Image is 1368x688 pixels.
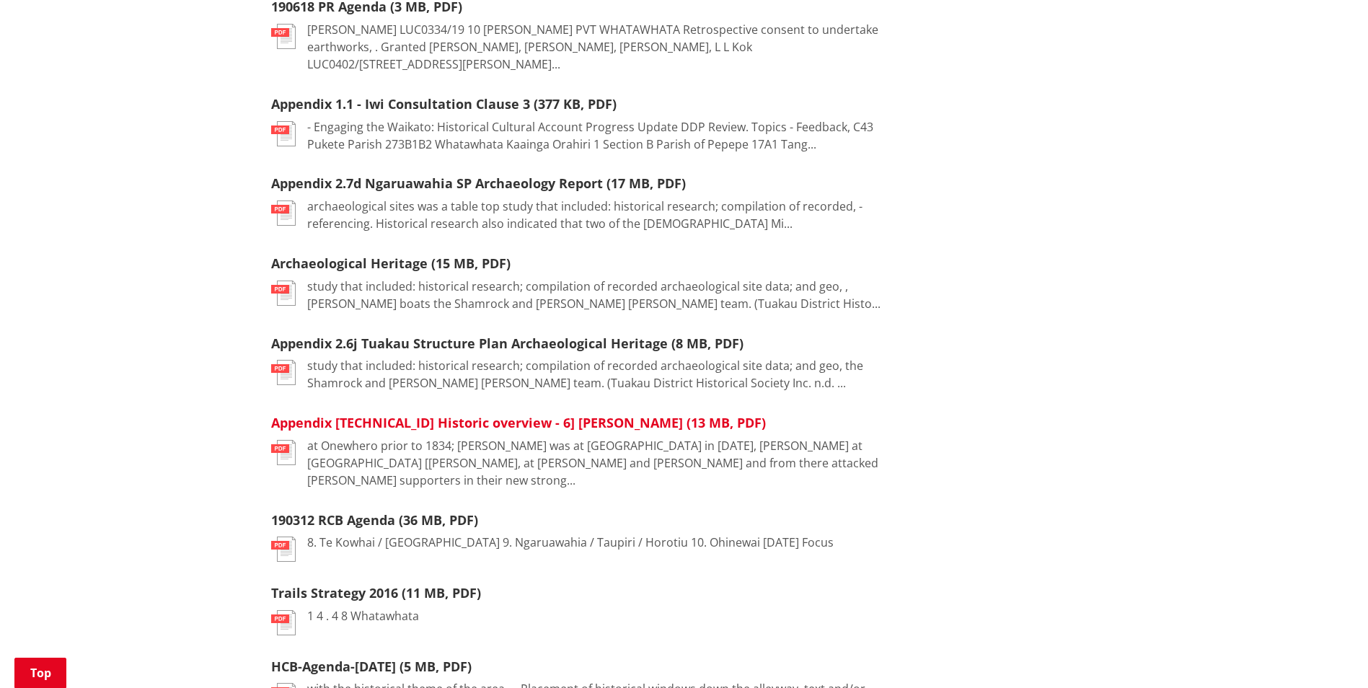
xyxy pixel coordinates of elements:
img: document-pdf.svg [271,281,296,306]
p: 1 4 . 4 8 Whatawhata [307,607,419,625]
img: document-pdf.svg [271,121,296,146]
a: HCB-Agenda-[DATE] (5 MB, PDF) [271,658,472,675]
img: document-pdf.svg [271,24,296,49]
a: Top [14,658,66,688]
iframe: Messenger Launcher [1302,627,1354,679]
img: document-pdf.svg [271,440,296,465]
img: document-pdf.svg [271,610,296,635]
img: document-pdf.svg [271,360,296,385]
a: Trails Strategy 2016 (11 MB, PDF) [271,584,481,601]
p: study that included: historical research; compilation of recorded archaeological site data; and g... [307,278,886,312]
p: 8. Te Kowhai / [GEOGRAPHIC_DATA] 9. Ngaruawahia / Taupiri / Horotiu 10. Ohinewai [DATE] Focus [307,534,834,551]
img: document-pdf.svg [271,537,296,562]
a: Appendix 2.7d Ngaruawahia SP Archaeology Report (17 MB, PDF) [271,175,686,192]
p: study that included: historical research; compilation of recorded archaeological site data; and g... [307,357,886,392]
a: Appendix [TECHNICAL_ID] Historic overview - 6] [PERSON_NAME] (13 MB, PDF) [271,414,766,431]
a: Appendix 1.1 - Iwi Consultation Clause 3 (377 KB, PDF) [271,95,617,113]
a: 190312 RCB Agenda (36 MB, PDF) [271,511,478,529]
p: [PERSON_NAME] LUC0334/19 10 [PERSON_NAME] PVT WHATAWHATA Retrospective consent to undertake earth... [307,21,886,73]
p: - Engaging the Waikato: Historical Cultural Account Progress Update DDP Review. Topics - Feedback... [307,118,886,153]
a: Appendix 2.6j Tuakau Structure Plan Archaeological Heritage (8 MB, PDF) [271,335,743,352]
p: archaeological sites was a table top study that included: historical research; compilation of rec... [307,198,886,232]
p: at Onewhero prior to 1834; [PERSON_NAME] was at [GEOGRAPHIC_DATA] in [DATE], [PERSON_NAME] at [GE... [307,437,886,489]
img: document-pdf.svg [271,200,296,226]
a: Archaeological Heritage (15 MB, PDF) [271,255,511,272]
